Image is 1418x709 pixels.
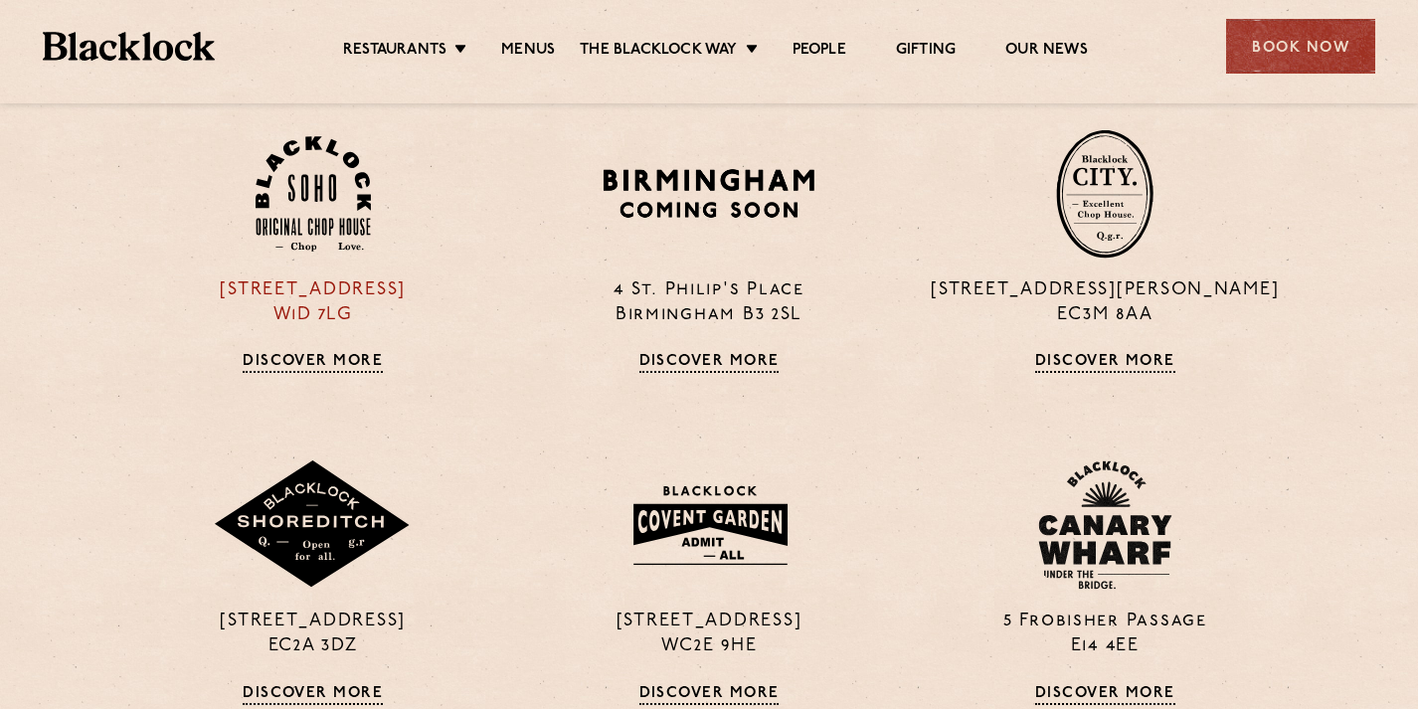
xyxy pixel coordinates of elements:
[1056,129,1153,259] img: City-stamp-default.svg
[243,685,383,705] a: Discover More
[526,278,892,328] p: 4 St. Philip's Place Birmingham B3 2SL
[43,32,215,61] img: BL_Textured_Logo-footer-cropped.svg
[343,41,446,63] a: Restaurants
[639,353,780,373] a: Discover More
[1035,353,1175,373] a: Discover More
[1035,685,1175,705] a: Discover More
[896,41,956,63] a: Gifting
[639,685,780,705] a: Discover More
[213,460,412,590] img: Shoreditch-stamp-v2-default.svg
[501,41,555,63] a: Menus
[793,41,846,63] a: People
[1226,19,1375,74] div: Book Now
[130,278,496,328] p: [STREET_ADDRESS] W1D 7LG
[243,353,383,373] a: Discover More
[256,136,371,253] img: Soho-stamp-default.svg
[922,610,1288,659] p: 5 Frobisher Passage E14 4EE
[526,610,892,659] p: [STREET_ADDRESS] WC2E 9HE
[1005,41,1088,63] a: Our News
[580,41,737,63] a: The Blacklock Way
[614,473,805,577] img: BLA_1470_CoventGarden_Website_Solid.svg
[130,610,496,659] p: [STREET_ADDRESS] EC2A 3DZ
[1038,460,1171,590] img: BL_CW_Logo_Website.svg
[600,162,819,225] img: BIRMINGHAM-P22_-e1747915156957.png
[922,278,1288,328] p: [STREET_ADDRESS][PERSON_NAME] EC3M 8AA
